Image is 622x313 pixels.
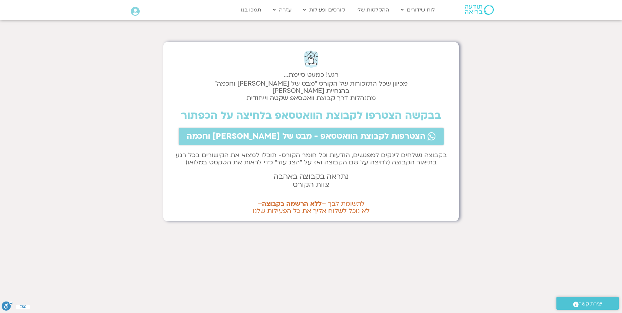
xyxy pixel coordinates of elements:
a: יצירת קשר [556,297,619,310]
h2: מכיוון שכל התזכורות של הקורס "מבט של [PERSON_NAME] וחכמה" בהנחיית [PERSON_NAME] מתנהלות דרך קבוצת... [170,80,452,102]
a: הצטרפות לקבוצת הוואטסאפ - מבט של [PERSON_NAME] וחכמה [179,128,444,145]
h2: נתראה בקבוצה באהבה צוות הקורס [170,173,452,189]
span: יצירת קשר [579,300,602,308]
img: תודעה בריאה [465,5,494,15]
b: ללא הרשמה בקבוצה [262,199,322,208]
a: לוח שידורים [397,4,438,16]
h2: לתשומת לבך – – לא נוכל לשלוח אליך את כל הפעילות שלנו [170,200,452,215]
a: עזרה [270,4,295,16]
span: הצטרפות לקבוצת הוואטסאפ - מבט של [PERSON_NAME] וחכמה [187,132,426,141]
a: תמכו בנו [238,4,265,16]
a: ההקלטות שלי [353,4,392,16]
h2: בבקשה הצטרפו לקבוצת הוואטסאפ בלחיצה על הכפתור [170,110,452,121]
a: קורסים ופעילות [300,4,348,16]
h2: רגע! כמעט סיימת... [170,74,452,75]
h2: בקבוצה נשלחים לינקים למפגשים, הודעות וכל חומר הקורס- תוכלו למצוא את הקישורים בכל רגע בתיאור הקבוצ... [170,152,452,166]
